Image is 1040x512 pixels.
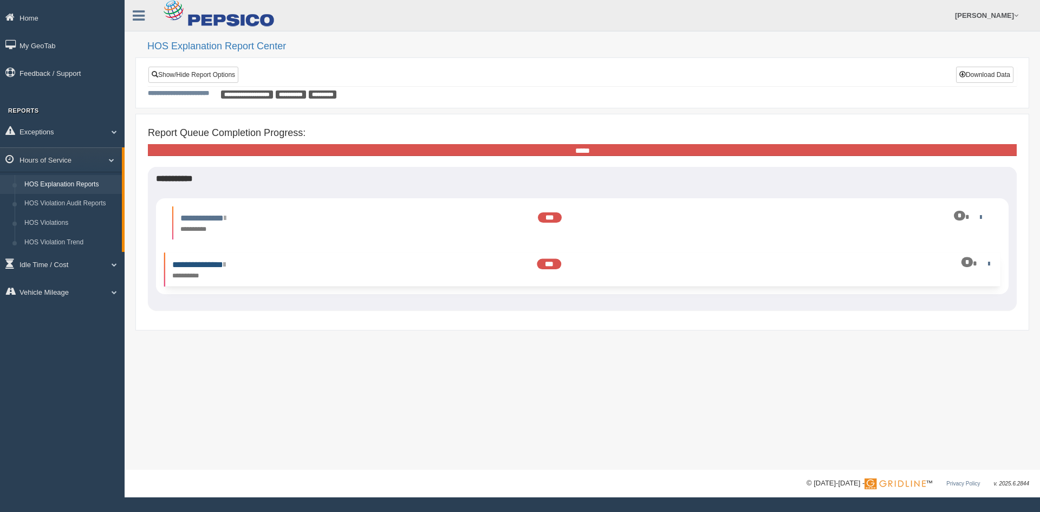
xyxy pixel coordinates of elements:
[19,213,122,233] a: HOS Violations
[956,67,1013,83] button: Download Data
[946,481,980,487] a: Privacy Policy
[807,478,1029,489] div: © [DATE]-[DATE] - ™
[148,128,1017,139] h4: Report Queue Completion Progress:
[164,253,1000,287] li: Expand
[19,194,122,213] a: HOS Violation Audit Reports
[172,206,992,239] li: Expand
[19,175,122,195] a: HOS Explanation Reports
[994,481,1029,487] span: v. 2025.6.2844
[148,67,238,83] a: Show/Hide Report Options
[19,233,122,252] a: HOS Violation Trend
[864,478,926,489] img: Gridline
[147,41,1029,52] h2: HOS Explanation Report Center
